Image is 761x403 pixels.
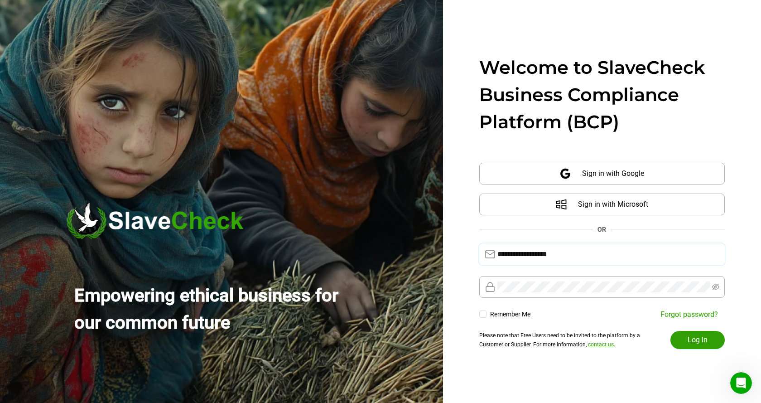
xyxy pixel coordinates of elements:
span: Sign in with Microsoft [578,194,648,215]
span: Remember Me [486,310,534,319]
span: windows [555,199,567,210]
div: Empowering ethical business for our common future [74,282,358,336]
button: Log in [670,331,725,349]
a: Forgot password? [660,310,718,319]
span: eye-invisible [712,283,719,291]
iframe: Intercom live chat [730,372,752,394]
span: Please note that Free Users need to be invited to the platform by a Customer or Supplier. For mor... [479,332,640,348]
button: Sign in with Google [479,163,725,185]
div: Welcome to SlaveCheck Business Compliance Platform (BCP) [479,54,725,136]
span: Sign in with Google [582,163,644,185]
button: Sign in with Microsoft [479,194,725,215]
div: OR [597,224,606,234]
span: google [559,168,571,180]
a: contact us [588,341,614,348]
span: Log in [688,335,708,345]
